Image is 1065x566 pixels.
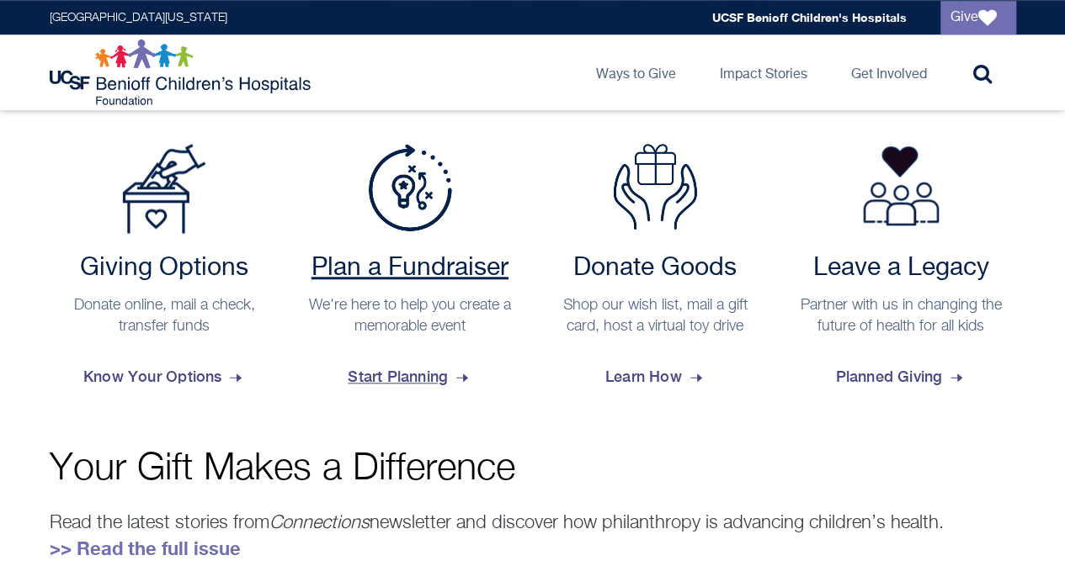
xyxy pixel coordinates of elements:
a: >> Read the full issue [50,537,241,559]
em: Connections [269,514,370,532]
img: Logo for UCSF Benioff Children's Hospitals Foundation [50,39,315,106]
a: Get Involved [838,34,940,110]
span: Learn How [605,354,706,399]
a: Plan a Fundraiser Plan a Fundraiser We're here to help you create a memorable event Start Planning [295,144,525,399]
a: Donate Goods Donate Goods Shop our wish list, mail a gift card, host a virtual toy drive Learn How [540,144,771,399]
p: Donate online, mail a check, transfer funds [58,295,272,337]
span: Start Planning [348,354,471,399]
p: We're here to help you create a memorable event [303,295,517,337]
p: Shop our wish list, mail a gift card, host a virtual toy drive [549,295,763,337]
a: Impact Stories [706,34,821,110]
a: Ways to Give [583,34,690,110]
a: Payment Options Giving Options Donate online, mail a check, transfer funds Know Your Options [50,144,280,399]
a: Give [940,1,1016,34]
span: Planned Giving [835,354,966,399]
a: [GEOGRAPHIC_DATA][US_STATE] [50,12,227,24]
h2: Plan a Fundraiser [303,253,517,283]
a: UCSF Benioff Children's Hospitals [712,10,907,24]
span: Know Your Options [83,354,245,399]
a: Leave a Legacy Partner with us in changing the future of health for all kids Planned Giving [785,144,1016,399]
img: Payment Options [122,144,206,234]
p: Read the latest stories from newsletter and discover how philanthropy is advancing children’s hea... [50,509,1016,563]
p: Partner with us in changing the future of health for all kids [794,295,1008,337]
img: Plan a Fundraiser [368,144,452,231]
h2: Giving Options [58,253,272,283]
p: Your Gift Makes a Difference [50,450,1016,488]
img: Donate Goods [613,144,697,230]
h2: Donate Goods [549,253,763,283]
h2: Leave a Legacy [794,253,1008,283]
